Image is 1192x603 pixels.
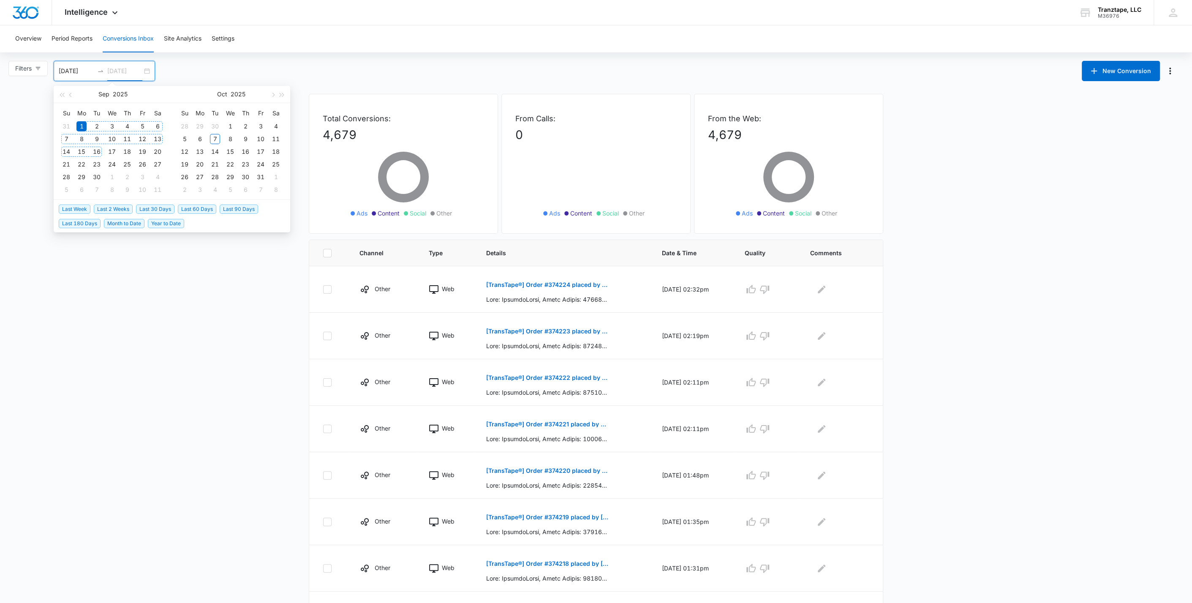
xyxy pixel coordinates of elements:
button: New Conversion [1082,61,1160,81]
td: 2025-09-19 [135,145,150,158]
td: [DATE] 01:48pm [652,452,734,499]
td: 2025-11-02 [177,183,192,196]
button: [TransTape®] Order #374220 placed by [PERSON_NAME] [486,461,609,481]
span: Ads [357,209,367,218]
th: We [223,106,238,120]
td: [DATE] 02:11pm [652,359,734,406]
td: 2025-10-17 [253,145,268,158]
p: Lore: IpsumdoLorsi, Ametc Adipis: 875104, Elitsed: Doeiu TempoRinc®, Utla: Etd Magna aliqua e adm... [486,388,609,397]
div: 12 [180,147,190,157]
div: 3 [256,121,266,131]
span: Ads [742,209,753,218]
div: 4 [271,121,281,131]
p: Web [442,517,454,526]
div: 4 [152,172,163,182]
div: 9 [122,185,132,195]
div: 1 [271,172,281,182]
span: Type [429,248,453,257]
button: Overview [15,25,41,52]
input: End date [107,66,142,76]
td: 2025-10-04 [268,120,283,133]
td: 2025-09-23 [89,158,104,171]
div: 16 [92,147,102,157]
span: Content [570,209,592,218]
span: Year to Date [148,219,184,228]
p: Web [442,470,454,479]
span: Comments [810,248,857,257]
div: 14 [61,147,71,157]
td: 2025-11-04 [207,183,223,196]
div: 7 [210,134,220,144]
div: 17 [107,147,117,157]
td: 2025-10-05 [177,133,192,145]
div: 11 [122,134,132,144]
th: Fr [253,106,268,120]
div: 8 [225,134,235,144]
span: Last 180 Days [59,219,101,228]
button: Manage Numbers [1163,64,1177,78]
td: 2025-10-21 [207,158,223,171]
td: 2025-09-05 [135,120,150,133]
span: Ads [549,209,560,218]
div: 8 [107,185,117,195]
p: Lore: IpsumdoLorsi, Ametc Adipis: 476681, Elitsed: Doeiu TempoRinc®, Utla: Etdol Magna aliqua e a... [486,295,609,304]
th: Fr [135,106,150,120]
td: 2025-10-31 [253,171,268,183]
div: 29 [76,172,87,182]
span: to [97,68,104,74]
td: 2025-10-03 [253,120,268,133]
button: Period Reports [52,25,93,52]
p: From the Web: [708,113,869,124]
p: Other [375,517,390,526]
td: 2025-10-19 [177,158,192,171]
div: 6 [240,185,250,195]
td: 2025-10-14 [207,145,223,158]
p: Other [375,377,390,386]
td: 2025-09-12 [135,133,150,145]
td: 2025-10-08 [104,183,120,196]
div: 3 [107,121,117,131]
td: 2025-10-04 [150,171,165,183]
td: 2025-10-06 [192,133,207,145]
button: Edit Comments [815,469,828,482]
div: 29 [195,121,205,131]
td: 2025-10-11 [150,183,165,196]
td: 2025-10-01 [104,171,120,183]
span: Last 90 Days [220,205,258,214]
th: Sa [150,106,165,120]
td: 2025-09-16 [89,145,104,158]
td: 2025-10-02 [120,171,135,183]
td: 2025-09-06 [150,120,165,133]
td: 2025-10-24 [253,158,268,171]
td: 2025-10-13 [192,145,207,158]
td: 2025-09-09 [89,133,104,145]
td: 2025-09-27 [150,158,165,171]
td: 2025-09-18 [120,145,135,158]
div: 25 [122,159,132,169]
p: Other [375,331,390,340]
td: 2025-10-23 [238,158,253,171]
button: Filters [8,61,48,76]
div: 10 [256,134,266,144]
td: 2025-09-02 [89,120,104,133]
td: 2025-09-29 [74,171,89,183]
span: Other [822,209,837,218]
div: 15 [225,147,235,157]
span: Quality [744,248,777,257]
span: Other [629,209,645,218]
div: 14 [210,147,220,157]
td: 2025-11-03 [192,183,207,196]
td: 2025-10-10 [135,183,150,196]
th: We [104,106,120,120]
span: Month to Date [104,219,144,228]
td: 2025-09-15 [74,145,89,158]
p: Lore: IpsumdoLorsi, Ametc Adipis: 379165, Elitsed: Doeiu TempoRinc®, Utla: Etdolo Magnaal enimad ... [486,527,609,536]
p: Web [442,377,454,386]
span: Other [436,209,452,218]
div: 5 [137,121,147,131]
td: 2025-09-11 [120,133,135,145]
span: Content [378,209,400,218]
div: 9 [240,134,250,144]
input: Start date [59,66,94,76]
button: Edit Comments [815,329,828,343]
